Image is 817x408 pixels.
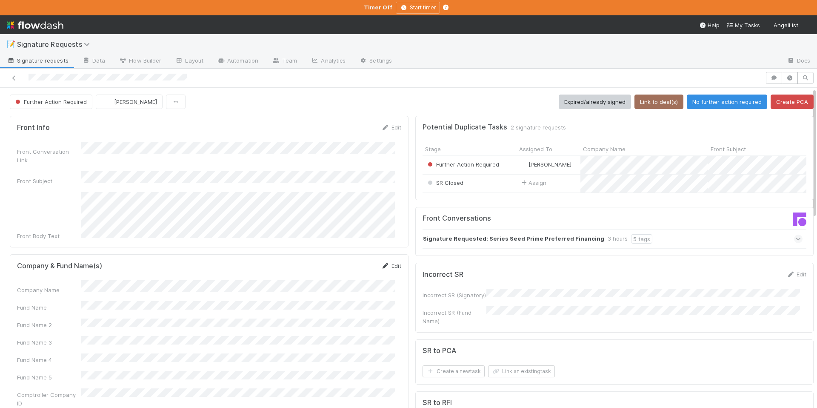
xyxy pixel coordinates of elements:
[352,55,399,68] a: Settings
[423,214,608,223] h5: Front Conversations
[488,365,555,377] button: Link an existingtask
[423,399,452,407] h5: SR to RFI
[17,232,81,240] div: Front Body Text
[7,18,63,32] img: logo-inverted-e16ddd16eac7371096b0.svg
[75,55,112,68] a: Data
[425,145,441,153] span: Stage
[559,95,631,109] button: Expired/already signed
[423,123,507,132] h5: Potential Duplicate Tasks
[780,55,817,68] a: Docs
[528,161,571,168] span: [PERSON_NAME]
[608,234,628,244] div: 3 hours
[726,22,760,29] span: My Tasks
[210,55,265,68] a: Automation
[17,40,94,49] span: Signature Requests
[112,55,168,68] a: Flow Builder
[103,98,111,106] img: avatar_501ac9d6-9fa6-4fe9-975e-1fd988f7bdb1.png
[381,262,401,269] a: Edit
[17,303,81,312] div: Fund Name
[17,391,81,408] div: Comptroller Company ID
[17,338,81,347] div: Fund Name 3
[17,147,81,164] div: Front Conversation Link
[771,95,814,109] button: Create PCA
[17,373,81,382] div: Fund Name 5
[17,262,102,270] h5: Company & Fund Name(s)
[17,124,50,132] h5: Front Info
[423,270,463,279] h5: Incorrect SR
[168,55,210,68] a: Layout
[426,178,463,187] div: SR Closed
[96,95,163,109] button: [PERSON_NAME]
[423,291,486,299] div: Incorrect SR (Signatory)
[774,22,798,29] span: AngelList
[17,177,81,185] div: Front Subject
[520,161,527,168] img: avatar_501ac9d6-9fa6-4fe9-975e-1fd988f7bdb1.png
[14,98,87,105] span: Further Action Required
[423,234,604,244] strong: Signature Requested: Series Seed Prime Preferred Financing
[17,321,81,329] div: Fund Name 2
[687,95,767,109] button: No further action required
[423,347,456,355] h5: SR to PCA
[519,145,552,153] span: Assigned To
[726,21,760,29] a: My Tasks
[7,40,15,48] span: 📝
[426,160,499,169] div: Further Action Required
[699,21,720,29] div: Help
[381,124,401,131] a: Edit
[511,123,566,132] span: 2 signature requests
[114,98,157,105] span: [PERSON_NAME]
[583,145,626,153] span: Company Name
[793,213,806,226] img: front-logo-b4b721b83371efbadf0a.svg
[119,56,161,65] span: Flow Builder
[631,234,652,244] div: 5 tags
[10,95,92,109] button: Further Action Required
[426,161,499,168] span: Further Action Required
[304,55,352,68] a: Analytics
[520,178,546,187] span: Assign
[364,4,392,11] strong: Timer Off
[634,95,683,109] button: Link to deal(s)
[423,365,485,377] button: Create a newtask
[426,179,463,186] span: SR Closed
[423,308,486,325] div: Incorrect SR (Fund Name)
[17,356,81,364] div: Fund Name 4
[7,56,69,65] span: Signature requests
[711,145,746,153] span: Front Subject
[802,21,810,30] img: avatar_501ac9d6-9fa6-4fe9-975e-1fd988f7bdb1.png
[17,286,81,294] div: Company Name
[786,271,806,278] a: Edit
[396,2,440,14] button: Start timer
[265,55,304,68] a: Team
[520,160,571,169] div: [PERSON_NAME]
